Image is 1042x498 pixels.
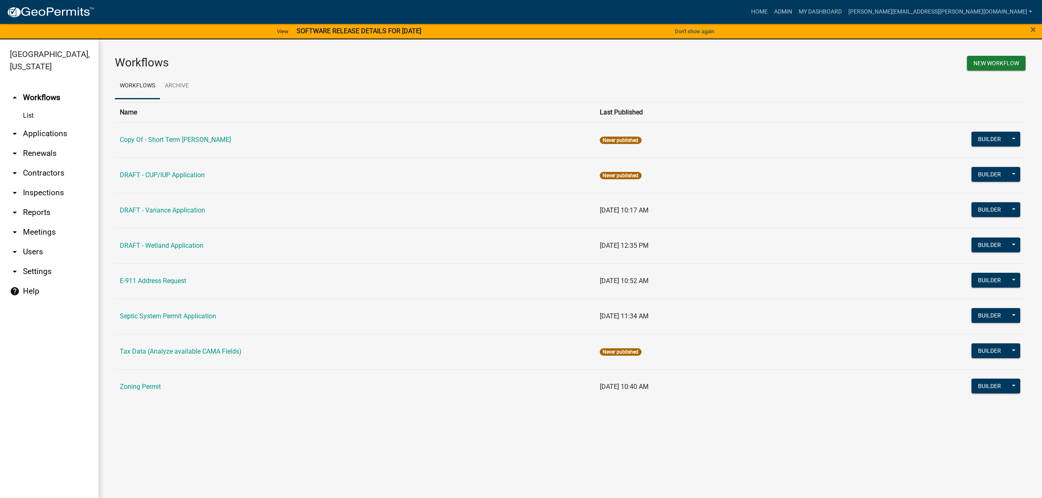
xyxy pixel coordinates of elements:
button: Builder [971,343,1008,358]
a: E-911 Address Request [120,277,186,285]
button: Builder [971,273,1008,288]
a: Copy Of - Short Term [PERSON_NAME] [120,136,231,144]
span: [DATE] 10:17 AM [600,206,649,214]
button: Close [1031,25,1036,34]
i: arrow_drop_down [10,247,20,257]
a: View [274,25,292,38]
span: Never published [600,137,641,144]
th: Last Published [595,102,809,122]
a: Home [748,4,771,20]
span: [DATE] 12:35 PM [600,242,649,249]
span: × [1031,24,1036,35]
a: Septic System Permit Application [120,312,216,320]
i: arrow_drop_down [10,208,20,217]
button: Builder [971,308,1008,323]
a: Zoning Permit [120,383,161,391]
i: arrow_drop_down [10,227,20,237]
i: arrow_drop_up [10,93,20,103]
a: DRAFT - Variance Application [120,206,205,214]
i: arrow_drop_down [10,188,20,198]
button: Builder [971,167,1008,182]
a: Tax Data (Analyze available CAMA Fields) [120,347,242,355]
button: Don't show again [672,25,718,38]
span: Never published [600,172,641,179]
button: Builder [971,202,1008,217]
a: Workflows [115,73,160,99]
h3: Workflows [115,56,564,70]
i: help [10,286,20,296]
a: Archive [160,73,194,99]
span: [DATE] 10:52 AM [600,277,649,285]
i: arrow_drop_down [10,267,20,276]
th: Name [115,102,595,122]
button: Builder [971,379,1008,393]
a: DRAFT - CUP/IUP Application [120,171,205,179]
i: arrow_drop_down [10,168,20,178]
a: My Dashboard [795,4,845,20]
i: arrow_drop_down [10,129,20,139]
button: Builder [971,238,1008,252]
a: DRAFT - Wetland Application [120,242,203,249]
a: Admin [771,4,795,20]
button: Builder [971,132,1008,146]
strong: SOFTWARE RELEASE DETAILS FOR [DATE] [297,27,421,35]
span: [DATE] 10:40 AM [600,383,649,391]
i: arrow_drop_down [10,148,20,158]
button: New Workflow [967,56,1026,71]
span: [DATE] 11:34 AM [600,312,649,320]
a: [PERSON_NAME][EMAIL_ADDRESS][PERSON_NAME][DOMAIN_NAME] [845,4,1035,20]
span: Never published [600,348,641,356]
